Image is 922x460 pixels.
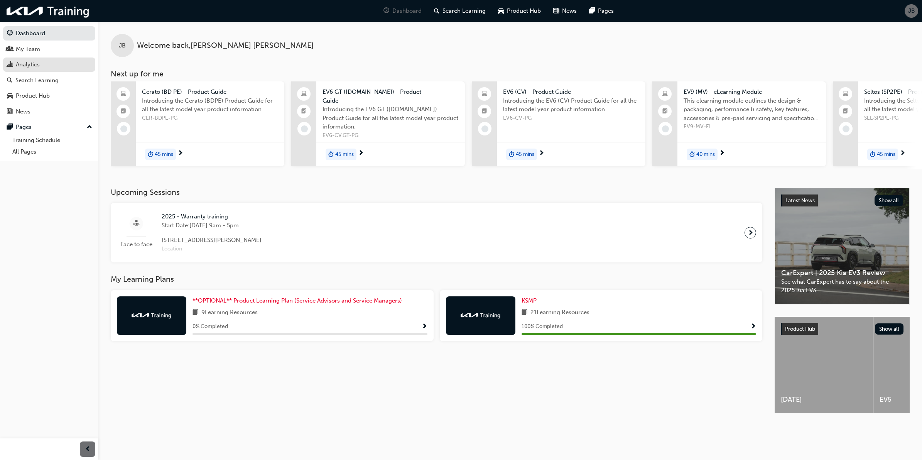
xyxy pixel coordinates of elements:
[516,150,534,159] span: 45 mins
[583,3,620,19] a: pages-iconPages
[875,195,903,206] button: Show all
[781,269,903,277] span: CarExpert | 2025 Kia EV3 Review
[16,91,50,100] div: Product Hub
[16,45,40,54] div: My Team
[482,107,487,117] span: booktick-icon
[843,89,848,99] span: laptop-icon
[482,89,487,99] span: laptop-icon
[522,297,537,304] span: KSMP
[553,6,559,16] span: news-icon
[130,311,173,319] img: kia-training
[121,89,126,99] span: laptop-icon
[193,296,405,305] a: **OPTIONAL** Product Learning Plan (Service Advisors and Service Managers)
[162,236,262,245] span: [STREET_ADDRESS][PERSON_NAME]
[507,7,541,15] span: Product Hub
[142,114,278,123] span: CER-BDPE-PG
[15,76,59,85] div: Search Learning
[7,124,13,131] span: pages-icon
[781,395,867,404] span: [DATE]
[459,311,502,319] img: kia-training
[392,7,422,15] span: Dashboard
[4,3,93,19] img: kia-training
[785,326,815,332] span: Product Hub
[3,57,95,72] a: Analytics
[193,308,198,318] span: book-icon
[16,107,30,116] div: News
[121,107,126,117] span: booktick-icon
[3,120,95,134] button: Pages
[117,240,155,249] span: Face to face
[7,30,13,37] span: guage-icon
[598,7,614,15] span: Pages
[492,3,547,19] a: car-iconProduct Hub
[696,150,715,159] span: 40 mins
[750,322,756,331] button: Show Progress
[111,81,284,166] a: Cerato (BD PE) - Product GuideIntroducing the Cerato (BDPE) Product Guide for all the latest mode...
[193,322,228,331] span: 0 % Completed
[3,73,95,88] a: Search Learning
[503,96,639,114] span: Introducing the EV6 (CV) Product Guide for all the latest model year product information.
[719,150,725,157] span: next-icon
[301,89,307,99] span: laptop-icon
[3,25,95,120] button: DashboardMy TeamAnalyticsSearch LearningProduct HubNews
[117,209,756,256] a: Face to face2025 - Warranty trainingStart Date:[DATE] 9am - 5pm[STREET_ADDRESS][PERSON_NAME]Location
[120,125,127,132] span: learningRecordVerb_NONE-icon
[547,3,583,19] a: news-iconNews
[781,323,903,335] a: Product HubShow all
[522,308,527,318] span: book-icon
[9,134,95,146] a: Training Schedule
[843,125,849,132] span: learningRecordVerb_NONE-icon
[3,42,95,56] a: My Team
[7,46,13,53] span: people-icon
[877,150,895,159] span: 45 mins
[7,93,13,100] span: car-icon
[870,149,875,159] span: duration-icon
[85,445,91,454] span: prev-icon
[162,212,262,221] span: 2025 - Warranty training
[193,297,402,304] span: **OPTIONAL** Product Learning Plan (Service Advisors and Service Managers)
[328,149,334,159] span: duration-icon
[142,88,278,96] span: Cerato (BD PE) - Product Guide
[662,125,669,132] span: learningRecordVerb_NONE-icon
[3,105,95,119] a: News
[652,81,826,166] a: EV9 (MV) - eLearning ModuleThis elearning module outlines the design & packaging, performance & s...
[662,107,668,117] span: booktick-icon
[900,150,905,157] span: next-icon
[335,150,354,159] span: 45 mins
[905,4,918,18] button: JB
[201,308,258,318] span: 9 Learning Resources
[684,88,820,96] span: EV9 (MV) - eLearning Module
[142,96,278,114] span: Introducing the Cerato (BDPE) Product Guide for all the latest model year product information.
[422,322,427,331] button: Show Progress
[137,41,314,50] span: Welcome back , [PERSON_NAME] [PERSON_NAME]
[87,122,92,132] span: up-icon
[498,6,504,16] span: car-icon
[434,6,439,16] span: search-icon
[775,317,873,413] a: [DATE]
[148,149,153,159] span: duration-icon
[323,88,459,105] span: EV6 GT ([DOMAIN_NAME]) - Product Guide
[684,96,820,123] span: This elearning module outlines the design & packaging, performance & safety, key features, access...
[422,323,427,330] span: Show Progress
[16,123,32,132] div: Pages
[748,227,753,238] span: next-icon
[750,323,756,330] span: Show Progress
[684,122,820,131] span: EV9-MV-EL
[875,323,904,335] button: Show all
[177,150,183,157] span: next-icon
[111,188,762,197] h3: Upcoming Sessions
[3,89,95,103] a: Product Hub
[481,125,488,132] span: learningRecordVerb_NONE-icon
[442,7,486,15] span: Search Learning
[509,149,514,159] span: duration-icon
[843,107,848,117] span: booktick-icon
[781,194,903,207] a: Latest NewsShow all
[323,105,459,131] span: Introducing the EV6 GT ([DOMAIN_NAME]) Product Guide for all the latest model year product inform...
[111,275,762,284] h3: My Learning Plans
[301,107,307,117] span: booktick-icon
[689,149,695,159] span: duration-icon
[162,221,262,230] span: Start Date: [DATE] 9am - 5pm
[9,146,95,158] a: All Pages
[383,6,389,16] span: guage-icon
